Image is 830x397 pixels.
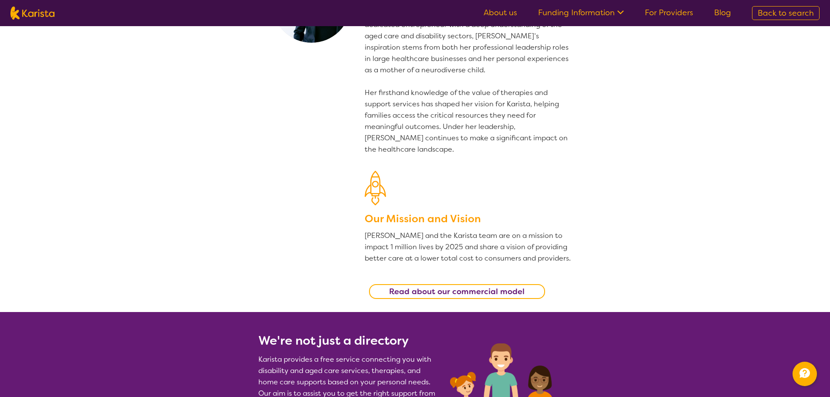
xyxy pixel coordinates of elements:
[258,333,440,349] h2: We're not just a directory
[538,7,624,18] a: Funding Information
[389,286,525,297] b: Read about our commercial model
[10,7,54,20] img: Karista logo
[365,230,572,264] p: [PERSON_NAME] and the Karista team are on a mission to impact 1 million lives by 2025 and share a...
[365,171,386,205] img: Our Mission
[484,7,517,18] a: About us
[714,7,731,18] a: Blog
[752,6,820,20] a: Back to search
[645,7,693,18] a: For Providers
[365,211,572,227] h3: Our Mission and Vision
[793,362,817,386] button: Channel Menu
[758,8,814,18] span: Back to search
